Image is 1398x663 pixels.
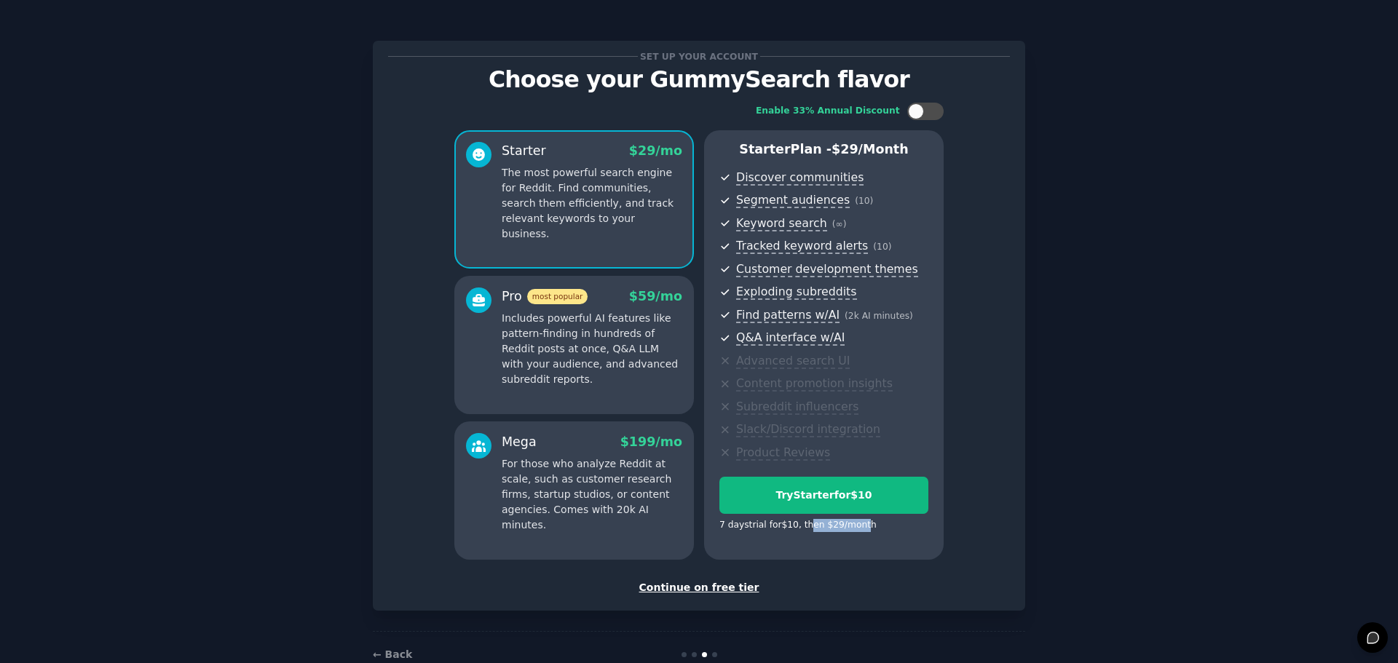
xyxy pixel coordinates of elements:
div: Mega [502,433,537,451]
a: ← Back [373,648,412,660]
span: Discover communities [736,170,864,186]
p: Includes powerful AI features like pattern-finding in hundreds of Reddit posts at once, Q&A LLM w... [502,311,682,387]
p: The most powerful search engine for Reddit. Find communities, search them efficiently, and track ... [502,165,682,242]
p: Starter Plan - [719,140,928,159]
div: Pro [502,287,588,306]
div: Enable 33% Annual Discount [756,105,900,118]
button: TryStarterfor$10 [719,477,928,514]
span: $ 29 /mo [629,143,682,158]
span: ( 10 ) [873,242,891,252]
span: $ 59 /mo [629,289,682,303]
span: Keyword search [736,216,827,231]
span: $ 29 /month [832,142,909,156]
span: Find patterns w/AI [736,308,840,323]
div: Starter [502,142,546,160]
span: most popular [527,289,588,304]
span: ( 10 ) [855,196,873,206]
span: ( ∞ ) [832,219,847,229]
span: Set up your account [638,49,761,64]
span: Exploding subreddits [736,285,856,300]
div: 7 days trial for $10 , then $ 29 /month [719,519,877,532]
p: Choose your GummySearch flavor [388,67,1010,92]
p: For those who analyze Reddit at scale, such as customer research firms, startup studios, or conte... [502,456,682,533]
span: Content promotion insights [736,376,893,392]
div: Continue on free tier [388,580,1010,595]
span: Q&A interface w/AI [736,330,845,346]
span: Subreddit influencers [736,400,858,415]
span: ( 2k AI minutes ) [845,311,913,321]
span: Slack/Discord integration [736,422,880,437]
span: $ 199 /mo [620,434,682,449]
span: Segment audiences [736,193,850,208]
span: Customer development themes [736,262,918,277]
div: Try Starter for $10 [720,488,928,503]
span: Tracked keyword alerts [736,239,868,254]
span: Advanced search UI [736,354,850,369]
span: Product Reviews [736,445,830,461]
